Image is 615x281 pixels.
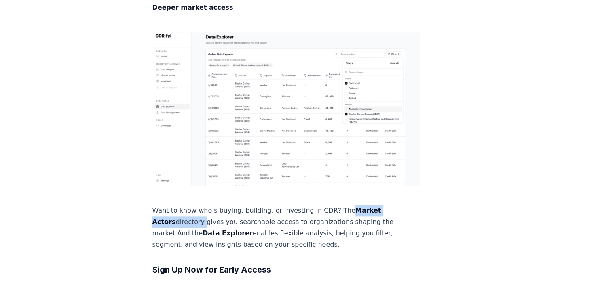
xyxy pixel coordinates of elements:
[152,32,420,186] img: blog post image
[152,4,233,11] strong: Deeper market access
[203,229,253,237] strong: Data Explorer
[152,205,420,250] p: Want to know who’s buying, building, or investing in CDR? The directory gives you searchable acce...
[152,207,381,226] strong: Market Actors
[152,265,271,275] strong: Sign Up Now for Early Access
